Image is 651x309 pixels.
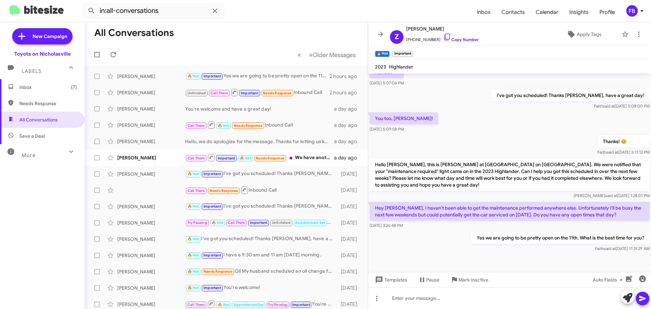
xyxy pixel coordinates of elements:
span: Appointment Set [234,303,263,307]
div: [PERSON_NAME] [117,154,185,161]
div: [DATE] [337,203,362,210]
div: Inbound Call [185,88,330,97]
span: Mark Inactive [458,274,488,286]
div: [PERSON_NAME] [117,171,185,177]
span: Highlander [389,64,413,70]
span: (7) [71,84,77,91]
span: Pause [426,274,439,286]
span: said at [604,246,616,251]
span: Unfinished [188,91,206,95]
div: [DATE] [337,301,362,308]
span: 🔥 Hot [188,172,199,176]
div: [PERSON_NAME] [117,105,185,112]
span: [PERSON_NAME] [DATE] 1:28:01 PM [574,193,650,198]
span: Try Pausing [188,220,207,225]
div: Toyota on Nicholasville [14,51,71,57]
span: 🔥 Hot [188,253,199,257]
div: a day ago [334,122,362,129]
span: Insights [564,2,594,22]
span: Call Them [188,189,205,193]
span: Apply Tags [577,28,601,40]
p: Thanks! 😊 [597,135,650,148]
span: 🔥 Hot [188,286,199,290]
span: New Campaign [33,33,67,40]
div: Great! I will update. [185,219,337,227]
span: All Conversations [19,116,58,123]
div: I've got you scheduled! Thanks [PERSON_NAME], have a great day! [185,202,337,210]
span: Needs Response [256,156,284,160]
div: [PERSON_NAME] [117,268,185,275]
div: Inbound Call [185,186,337,194]
div: [PERSON_NAME] [117,285,185,291]
button: Templates [368,274,413,286]
span: Important [203,74,221,78]
nav: Page navigation example [294,48,360,62]
div: [PERSON_NAME] [117,252,185,259]
span: Older Messages [313,51,356,59]
span: Call Them [188,156,205,160]
p: Hey [PERSON_NAME], I haven't been able to get the maintenance performed anywhere else. Unfortunat... [370,202,650,221]
div: I've got you scheduled! Thanks [PERSON_NAME], have a great day! [185,170,337,178]
button: Apply Tags [549,28,618,40]
span: Needs Response [263,91,292,95]
small: Important [392,51,413,57]
div: 2 hours ago [330,89,362,96]
span: Profile [594,2,620,22]
span: More [22,152,36,158]
span: Call Them [188,303,205,307]
button: Previous [293,48,305,62]
a: Contacts [496,2,530,22]
span: 🔥 Hot [188,269,199,274]
span: Try Pausing [268,303,288,307]
span: Needs Response [210,189,238,193]
span: Appointment Set [295,220,325,225]
span: « [297,51,301,59]
div: Oil My husband scheduled an oil change for 9/29 at 10. Thank you for the coupon. [185,268,337,275]
span: Z [395,32,399,42]
span: Faith [DATE] 5:11:12 PM [597,150,650,155]
div: You're welcome and have a great day! [185,105,334,112]
span: Call Them [188,123,205,128]
input: Search [82,3,224,19]
span: [DATE] 5:09:58 PM [370,127,404,132]
div: You're welcome and have a great day! [185,300,337,308]
span: Call Them [211,91,228,95]
div: [DATE] [337,268,362,275]
button: Mark Inactive [445,274,494,286]
span: [PHONE_NUMBER] [406,33,479,43]
div: [PERSON_NAME] [117,301,185,308]
span: Auto Fields [593,274,625,286]
span: Needs Response [19,100,77,107]
div: [DATE] [337,219,362,226]
div: 2 hours ago [330,73,362,80]
span: 🔥 Hot [218,123,229,128]
div: [DATE] [337,171,362,177]
span: Save a Deal [19,133,45,139]
span: Important [203,253,221,257]
a: Calendar [530,2,564,22]
div: [PERSON_NAME] [117,89,185,96]
small: 🔥 Hot [375,51,390,57]
span: Templates [374,274,407,286]
div: a day ago [334,154,362,161]
span: said at [606,150,618,155]
div: [DATE] [337,285,362,291]
p: Yes we are going to be pretty open on the 11th. What is the best time for you? [471,232,650,244]
div: [PERSON_NAME] [117,138,185,145]
div: You're welcome! [185,284,337,292]
button: Pause [413,274,445,286]
span: Important [203,172,221,176]
div: a day ago [334,105,362,112]
div: Inbound Call [185,121,334,129]
div: Hello, we do apologize for the message. Thanks for letting us know, we will update our records! H... [185,138,334,145]
p: I've got you scheduled! Thanks [PERSON_NAME], have a great day! [491,89,650,101]
span: » [309,51,313,59]
span: Important [218,156,235,160]
span: Labels [22,68,41,74]
div: [DATE] [337,236,362,243]
span: 🔥 Hot [240,156,251,160]
span: Faith [DATE] 11:31:29 AM [595,246,650,251]
span: 🔥 Hot [188,237,199,241]
h1: All Conversations [94,27,174,38]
